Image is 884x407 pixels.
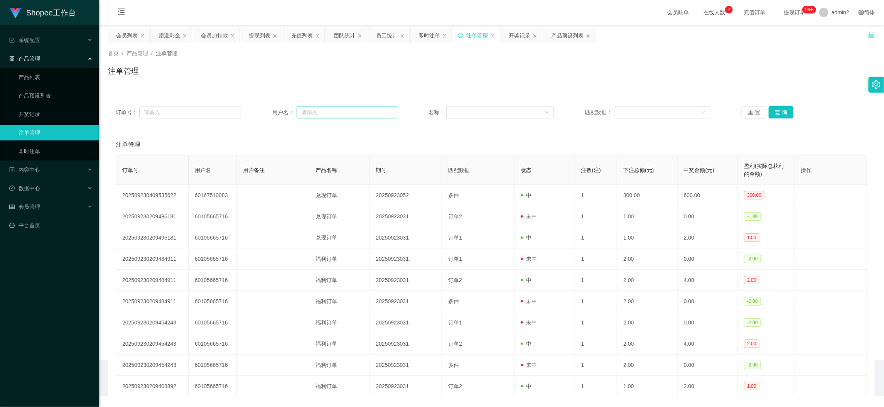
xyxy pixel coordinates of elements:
[159,28,180,43] div: 赠送彩金
[801,167,811,173] span: 操作
[585,108,614,117] span: 匹配数据：
[297,106,397,118] input: 请输入
[448,362,459,368] span: 多件
[545,110,549,115] i: 图标: down
[116,355,189,376] td: 202509230209454243
[122,167,138,173] span: 订单号
[108,65,139,77] h1: 注单管理
[9,9,76,15] a: Shopee工作台
[309,355,370,376] td: 福利订单
[575,312,617,333] td: 1
[189,270,237,291] td: 60105665716
[376,28,398,43] div: 员工统计
[700,10,729,15] span: 在线人数
[369,206,442,227] td: 20250923031
[744,191,764,199] span: 300.00
[448,319,462,326] span: 订单1
[448,256,462,262] span: 订单1
[369,312,442,333] td: 20250923031
[521,383,531,389] span: 中
[521,319,537,326] span: 未中
[189,376,237,397] td: 60105665716
[678,291,738,312] td: 0.00
[678,206,738,227] td: 0.00
[728,6,730,14] p: 2
[309,291,370,312] td: 福利订单
[369,376,442,397] td: 20250923031
[780,10,809,15] span: 提现订单
[369,270,442,291] td: 20250923031
[139,106,241,118] input: 请输入
[140,34,145,38] i: 图标: close
[744,297,761,306] span: -2.00
[521,277,531,283] span: 中
[116,206,189,227] td: 202509230209496181
[272,108,297,117] span: 用户名：
[617,355,678,376] td: 2.00
[678,355,738,376] td: 0.00
[19,69,93,85] a: 产品列表
[575,206,617,227] td: 1
[575,291,617,312] td: 1
[189,227,237,248] td: 60105665716
[678,248,738,270] td: 0.00
[189,312,237,333] td: 60105665716
[309,333,370,355] td: 福利订单
[581,167,601,173] span: 注数(注)
[678,376,738,397] td: 2.00
[369,248,442,270] td: 20250923031
[116,28,138,43] div: 会员列表
[249,28,270,43] div: 提现列表
[448,235,462,241] span: 订单1
[802,6,816,14] sup: 321
[309,185,370,206] td: 兑现订单
[575,248,617,270] td: 1
[678,270,738,291] td: 4.00
[116,248,189,270] td: 202509230209484911
[309,376,370,397] td: 福利订单
[521,167,531,173] span: 状态
[617,227,678,248] td: 1.00
[617,270,678,291] td: 2.00
[122,50,123,56] span: /
[868,31,875,38] i: 图标: unlock
[575,227,617,248] td: 1
[586,34,590,38] i: 图标: close
[684,167,714,173] span: 中奖金额(元)
[230,34,235,38] i: 图标: close
[575,333,617,355] td: 1
[273,34,277,38] i: 图标: close
[309,206,370,227] td: 兑现订单
[740,10,769,15] span: 充值订单
[769,106,793,118] button: 查 询
[521,362,537,368] span: 未中
[19,125,93,140] a: 注单管理
[309,312,370,333] td: 福利订单
[9,56,15,61] i: 图标: appstore-o
[448,213,462,220] span: 订单2
[19,144,93,159] a: 即时注单
[189,333,237,355] td: 60105665716
[448,341,462,347] span: 订单2
[744,163,784,177] span: 盈利(实际总获利的金额)
[521,298,537,304] span: 未中
[617,376,678,397] td: 1.00
[315,34,320,38] i: 图标: close
[617,206,678,227] td: 1.00
[369,333,442,355] td: 20250923031
[151,50,153,56] span: /
[429,108,447,117] span: 名称：
[369,185,442,206] td: 20250923052
[309,270,370,291] td: 福利订单
[105,378,878,387] div: 2021
[9,186,15,191] i: 图标: check-circle-o
[418,28,440,43] div: 即时注单
[189,355,237,376] td: 60105665716
[551,28,584,43] div: 产品预设列表
[448,167,470,173] span: 匹配数据
[9,37,40,43] span: 系统配置
[156,50,177,56] span: 注单管理
[617,248,678,270] td: 2.00
[448,383,462,389] span: 订单2
[400,34,405,38] i: 图标: close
